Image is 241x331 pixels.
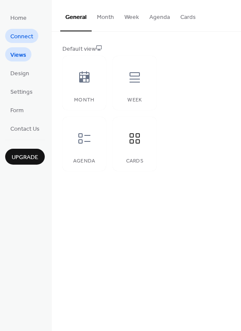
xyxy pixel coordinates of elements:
[5,10,32,25] a: Home
[5,103,29,117] a: Form
[5,47,31,61] a: Views
[71,158,97,164] div: Agenda
[5,149,45,165] button: Upgrade
[10,106,24,115] span: Form
[10,51,26,60] span: Views
[5,121,45,135] a: Contact Us
[121,97,148,103] div: Week
[71,97,97,103] div: Month
[10,88,33,97] span: Settings
[5,29,38,43] a: Connect
[10,125,40,134] span: Contact Us
[5,66,34,80] a: Design
[10,14,27,23] span: Home
[10,69,29,78] span: Design
[62,45,229,54] div: Default view
[121,158,148,164] div: Cards
[12,153,38,162] span: Upgrade
[10,32,33,41] span: Connect
[5,84,38,98] a: Settings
